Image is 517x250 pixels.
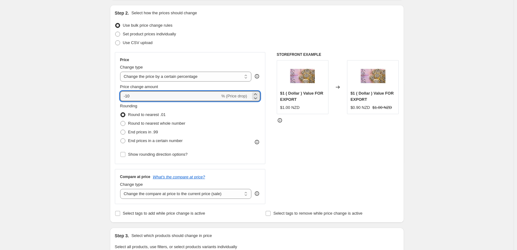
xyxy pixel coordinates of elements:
div: $1.00 NZD [280,105,300,111]
span: Round to nearest whole number [128,121,185,126]
div: help [254,73,260,79]
p: Select which products should change in price [131,233,212,239]
span: Change type [120,65,143,69]
span: % (Price drop) [221,94,247,98]
input: -15 [120,91,220,101]
h2: Step 3. [115,233,129,239]
span: Select all products, use filters, or select products variants individually [115,244,237,249]
img: 1-dollar-value-for-export-all-di-pacci-868_80x.webp [361,64,385,88]
h3: Compare at price [120,174,150,179]
span: Change type [120,182,143,187]
span: End prices in .99 [128,130,158,134]
h2: Step 2. [115,10,129,16]
span: Price change amount [120,84,158,89]
p: Select how the prices should change [131,10,197,16]
span: $1 ( Dollar ) Value FOR EXPORT [280,91,323,102]
span: Set product prices individually [123,32,176,36]
span: $1 ( Dollar ) Value FOR EXPORT [350,91,393,102]
button: What's the compare at price? [153,175,205,179]
span: Select tags to remove while price change is active [273,211,363,216]
span: Use CSV upload [123,40,153,45]
strike: $1.00 NZD [372,105,392,111]
h6: STOREFRONT EXAMPLE [277,52,399,57]
h3: Price [120,57,129,62]
span: Round to nearest .01 [128,112,166,117]
div: $0.90 NZD [350,105,370,111]
span: Show rounding direction options? [128,152,188,157]
span: End prices in a certain number [128,138,183,143]
span: Use bulk price change rules [123,23,172,28]
div: help [254,190,260,197]
span: Select tags to add while price change is active [123,211,205,216]
span: Rounding [120,104,137,108]
img: 1-dollar-value-for-export-all-di-pacci-868_80x.webp [290,64,315,88]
